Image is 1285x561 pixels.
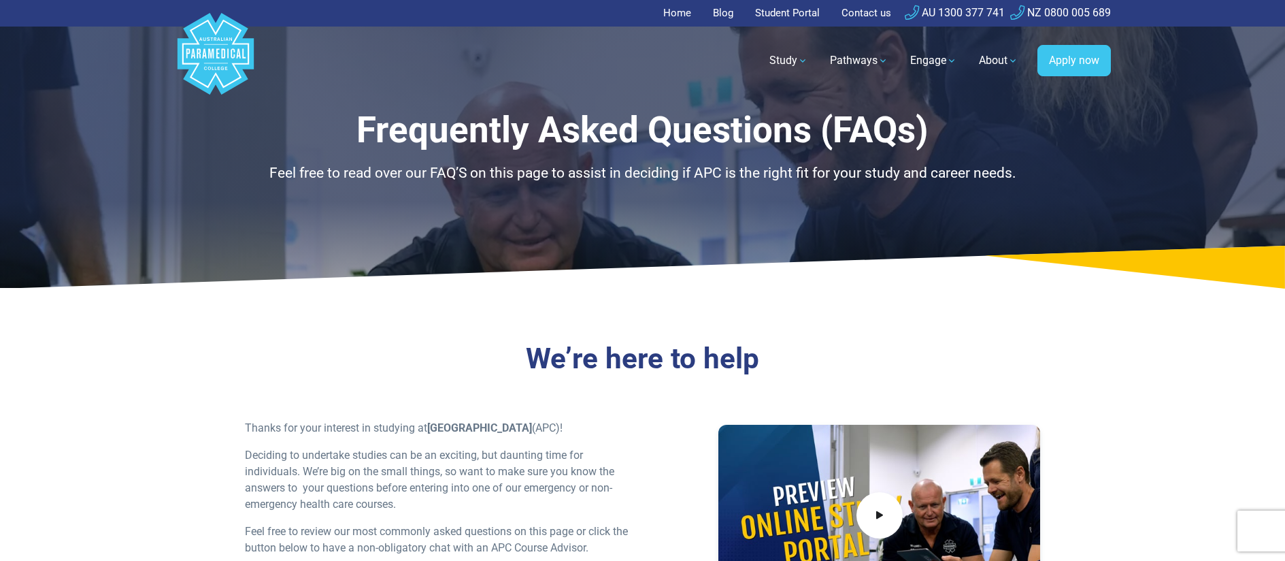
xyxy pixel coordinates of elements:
[971,42,1027,80] a: About
[245,421,563,434] span: Thanks for your interest in studying at (APC)!
[245,342,1041,376] h3: We’re here to help
[822,42,897,80] a: Pathways
[1010,6,1111,19] a: NZ 0800 005 689
[761,42,816,80] a: Study
[245,163,1041,185] p: Feel free to read over our FAQ’S on this page to assist in deciding if APC is the right fit for y...
[427,421,532,434] strong: [GEOGRAPHIC_DATA]
[245,525,628,554] span: Feel free to review our most commonly asked questions on this page or click the button below to h...
[245,449,614,511] span: Deciding to undertake studies can be an exciting, but daunting time for individuals. We’re big on...
[175,27,256,95] a: Australian Paramedical College
[1037,45,1111,76] a: Apply now
[902,42,965,80] a: Engage
[245,109,1041,152] h1: Frequently Asked Questions (FAQs)
[905,6,1005,19] a: AU 1300 377 741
